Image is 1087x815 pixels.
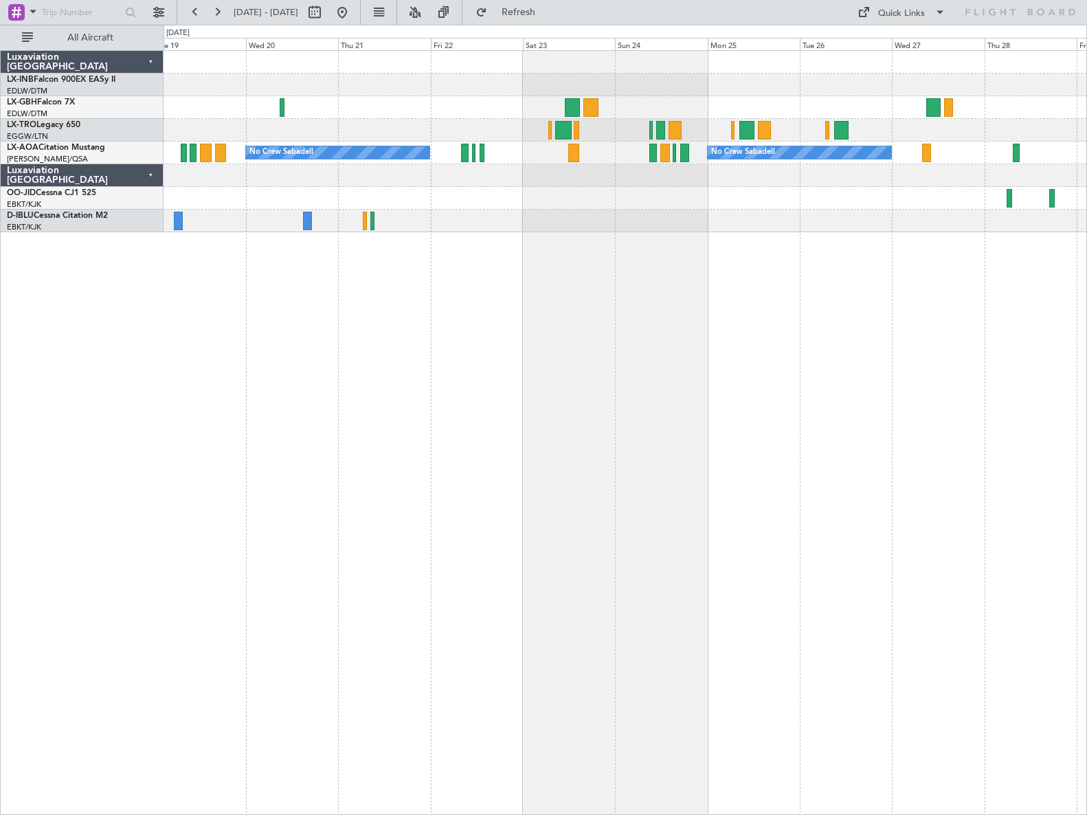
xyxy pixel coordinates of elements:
div: Wed 20 [246,38,338,50]
span: LX-AOA [7,144,38,152]
span: All Aircraft [36,33,145,43]
div: Tue 19 [154,38,246,50]
a: LX-AOACitation Mustang [7,144,105,152]
span: LX-GBH [7,98,37,107]
span: OO-JID [7,189,36,197]
div: Wed 27 [892,38,984,50]
div: Fri 22 [431,38,523,50]
button: All Aircraft [15,27,149,49]
div: No Crew Sabadell [711,142,775,163]
button: Quick Links [851,1,952,23]
a: EDLW/DTM [7,109,47,119]
a: EGGW/LTN [7,131,48,142]
div: Sun 24 [615,38,707,50]
a: EBKT/KJK [7,199,41,210]
input: Trip Number [42,2,121,23]
span: LX-TRO [7,121,36,129]
span: Refresh [490,8,548,17]
div: Mon 25 [708,38,800,50]
span: [DATE] - [DATE] [234,6,298,19]
div: Sat 23 [523,38,615,50]
span: LX-INB [7,76,34,84]
a: EBKT/KJK [7,222,41,232]
a: LX-TROLegacy 650 [7,121,80,129]
span: D-IBLU [7,212,34,220]
div: Quick Links [878,7,925,21]
div: No Crew Sabadell [249,142,313,163]
div: [DATE] [166,27,190,39]
a: LX-INBFalcon 900EX EASy II [7,76,115,84]
button: Refresh [469,1,552,23]
a: D-IBLUCessna Citation M2 [7,212,108,220]
a: OO-JIDCessna CJ1 525 [7,189,96,197]
div: Thu 28 [985,38,1077,50]
div: Thu 21 [338,38,430,50]
a: EDLW/DTM [7,86,47,96]
a: LX-GBHFalcon 7X [7,98,75,107]
a: [PERSON_NAME]/QSA [7,154,88,164]
div: Tue 26 [800,38,892,50]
